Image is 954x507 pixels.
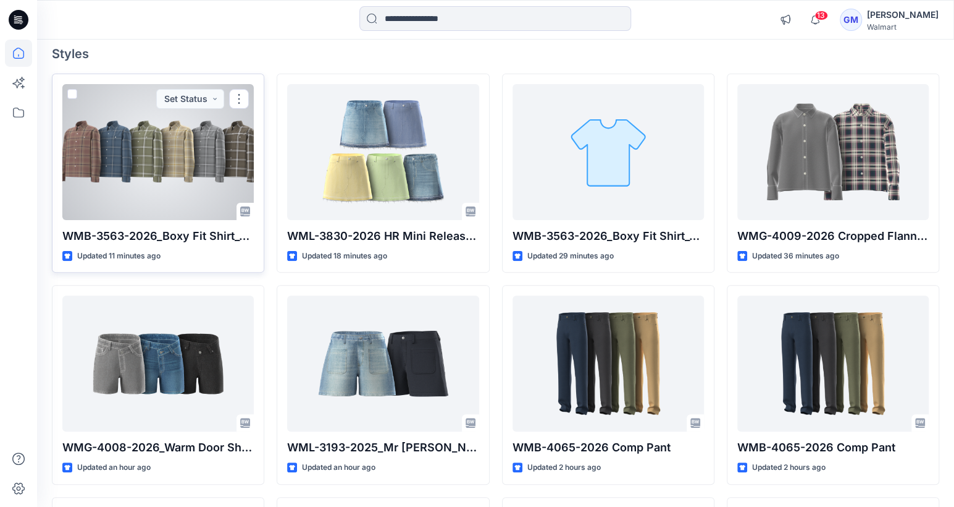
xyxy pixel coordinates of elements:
[62,296,254,432] a: WMG-4008-2026_Warm Door Shorts_Opt2
[302,250,387,263] p: Updated 18 minutes ago
[737,439,929,456] p: WMB-4065-2026 Comp Pant
[62,228,254,245] p: WMB-3563-2026_Boxy Fit Shirt_Opt1
[513,84,704,220] a: WMB-3563-2026_Boxy Fit Shirt_Opt1
[513,228,704,245] p: WMB-3563-2026_Boxy Fit Shirt_Opt1
[62,84,254,220] a: WMB-3563-2026_Boxy Fit Shirt_Opt1
[867,22,939,32] div: Walmart
[287,84,479,220] a: WML-3830-2026 HR Mini Release Hem Skirt
[737,296,929,432] a: WMB-4065-2026 Comp Pant
[527,461,601,474] p: Updated 2 hours ago
[287,439,479,456] p: WML-3193-2025_Mr [PERSON_NAME] Pkt Denim Short
[287,228,479,245] p: WML-3830-2026 HR Mini Release Hem Skirt
[62,439,254,456] p: WMG-4008-2026_Warm Door Shorts_Opt2
[840,9,862,31] div: GM
[513,439,704,456] p: WMB-4065-2026 Comp Pant
[814,11,828,20] span: 13
[287,296,479,432] a: WML-3193-2025_Mr Patch Pkt Denim Short
[52,46,939,61] h4: Styles
[737,228,929,245] p: WMG-4009-2026 Cropped Flannel Shirt_Opt.2
[77,250,161,263] p: Updated 11 minutes ago
[527,250,614,263] p: Updated 29 minutes ago
[513,296,704,432] a: WMB-4065-2026 Comp Pant
[77,461,151,474] p: Updated an hour ago
[752,461,826,474] p: Updated 2 hours ago
[752,250,839,263] p: Updated 36 minutes ago
[867,7,939,22] div: [PERSON_NAME]
[302,461,375,474] p: Updated an hour ago
[737,84,929,220] a: WMG-4009-2026 Cropped Flannel Shirt_Opt.2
